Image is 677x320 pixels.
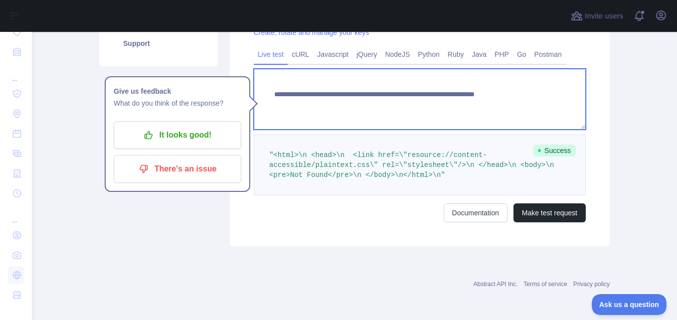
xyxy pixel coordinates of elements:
[573,281,610,288] a: Privacy policy
[444,203,508,222] a: Documentation
[114,155,241,183] button: There's an issue
[491,46,513,62] a: PHP
[523,281,567,288] a: Terms of service
[352,46,381,62] a: jQuery
[254,46,288,62] a: Live test
[414,46,444,62] a: Python
[288,46,313,62] a: cURL
[8,63,24,83] div: ...
[114,97,241,109] p: What do you think of the response?
[569,8,625,24] button: Invite users
[114,121,241,149] button: It looks good!
[121,160,234,177] p: There's an issue
[513,203,586,222] button: Make test request
[533,145,576,157] span: Success
[592,294,667,315] iframe: Toggle Customer Support
[121,127,234,144] p: It looks good!
[530,46,566,62] a: Postman
[111,32,206,54] a: Support
[513,46,530,62] a: Go
[468,46,491,62] a: Java
[585,10,623,22] span: Invite users
[269,151,562,179] span: "<html>\n <head>\n <link href=\"resource://content-accessible/plaintext.css\" rel=\"stylesheet\"/...
[254,28,369,36] a: Create, rotate and manage your keys
[474,281,518,288] a: Abstract API Inc.
[114,85,241,97] h1: Give us feedback
[381,46,414,62] a: NodeJS
[313,46,352,62] a: Javascript
[444,46,468,62] a: Ruby
[8,204,24,224] div: ...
